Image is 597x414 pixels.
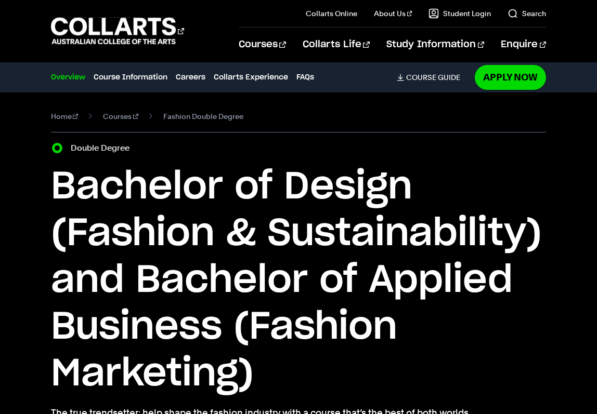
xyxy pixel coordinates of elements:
a: Course Information [94,72,167,83]
label: Double Degree [71,141,136,155]
a: Collarts Life [303,28,370,62]
a: Careers [176,72,205,83]
a: Enquire [501,28,546,62]
a: Overview [51,72,85,83]
a: Student Login [429,8,491,19]
a: Courses [103,109,138,124]
div: Go to homepage [51,16,184,46]
a: Courses [239,28,286,62]
h1: Bachelor of Design (Fashion & Sustainability) and Bachelor of Applied Business (Fashion Marketing) [51,164,547,397]
span: Fashion Double Degree [163,109,243,124]
a: About Us [374,8,412,19]
a: Home [51,109,79,124]
a: Collarts Online [306,8,357,19]
a: Apply Now [475,65,546,89]
a: Search [508,8,546,19]
a: Course Guide [397,73,469,82]
a: FAQs [296,72,314,83]
a: Collarts Experience [214,72,288,83]
a: Study Information [386,28,484,62]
